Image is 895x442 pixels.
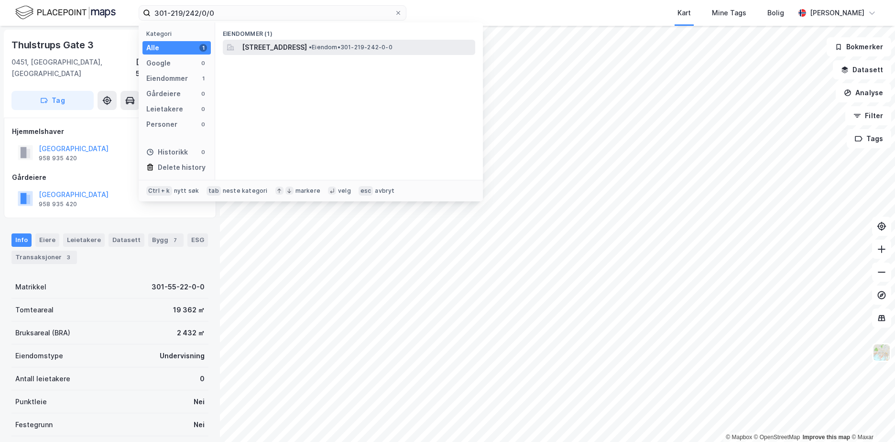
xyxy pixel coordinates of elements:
[15,419,53,431] div: Festegrunn
[754,434,800,441] a: OpenStreetMap
[11,56,136,79] div: 0451, [GEOGRAPHIC_DATA], [GEOGRAPHIC_DATA]
[146,186,172,196] div: Ctrl + k
[109,233,144,247] div: Datasett
[847,396,895,442] iframe: Chat Widget
[173,304,205,316] div: 19 362 ㎡
[12,126,208,137] div: Hjemmelshaver
[152,281,205,293] div: 301-55-22-0-0
[199,75,207,82] div: 1
[359,186,373,196] div: esc
[767,7,784,19] div: Bolig
[803,434,850,441] a: Improve this map
[35,233,59,247] div: Eiere
[726,434,752,441] a: Mapbox
[12,172,208,183] div: Gårdeiere
[199,148,207,156] div: 0
[146,42,159,54] div: Alle
[194,396,205,408] div: Nei
[160,350,205,362] div: Undervisning
[836,83,891,102] button: Analyse
[177,327,205,339] div: 2 432 ㎡
[309,44,393,51] span: Eiendom • 301-219-242-0-0
[15,396,47,408] div: Punktleie
[11,91,94,110] button: Tag
[199,59,207,67] div: 0
[295,187,320,195] div: markere
[712,7,746,19] div: Mine Tags
[148,233,184,247] div: Bygg
[873,343,891,362] img: Z
[174,187,199,195] div: nytt søk
[39,200,77,208] div: 958 935 420
[309,44,312,51] span: •
[146,57,171,69] div: Google
[375,187,394,195] div: avbryt
[845,106,891,125] button: Filter
[64,253,73,262] div: 3
[810,7,864,19] div: [PERSON_NAME]
[11,37,96,53] div: Thulstrups Gate 3
[242,42,307,53] span: [STREET_ADDRESS]
[15,327,70,339] div: Bruksareal (BRA)
[146,103,183,115] div: Leietakere
[833,60,891,79] button: Datasett
[827,37,891,56] button: Bokmerker
[11,251,77,264] div: Transaksjoner
[11,233,32,247] div: Info
[215,22,483,40] div: Eiendommer (1)
[146,30,211,37] div: Kategori
[151,6,394,20] input: Søk på adresse, matrikkel, gårdeiere, leietakere eller personer
[39,155,77,162] div: 958 935 420
[338,187,351,195] div: velg
[136,56,208,79] div: [GEOGRAPHIC_DATA], 55/22
[194,419,205,431] div: Nei
[146,146,188,158] div: Historikk
[199,90,207,98] div: 0
[199,121,207,128] div: 0
[677,7,691,19] div: Kart
[187,233,208,247] div: ESG
[15,304,54,316] div: Tomteareal
[146,119,177,130] div: Personer
[15,373,70,385] div: Antall leietakere
[847,129,891,148] button: Tags
[223,187,268,195] div: neste kategori
[15,4,116,21] img: logo.f888ab2527a4732fd821a326f86c7f29.svg
[199,44,207,52] div: 1
[146,73,188,84] div: Eiendommer
[146,88,181,99] div: Gårdeiere
[15,350,63,362] div: Eiendomstype
[63,233,105,247] div: Leietakere
[158,162,206,173] div: Delete history
[15,281,46,293] div: Matrikkel
[200,373,205,385] div: 0
[207,186,221,196] div: tab
[170,235,180,245] div: 7
[199,105,207,113] div: 0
